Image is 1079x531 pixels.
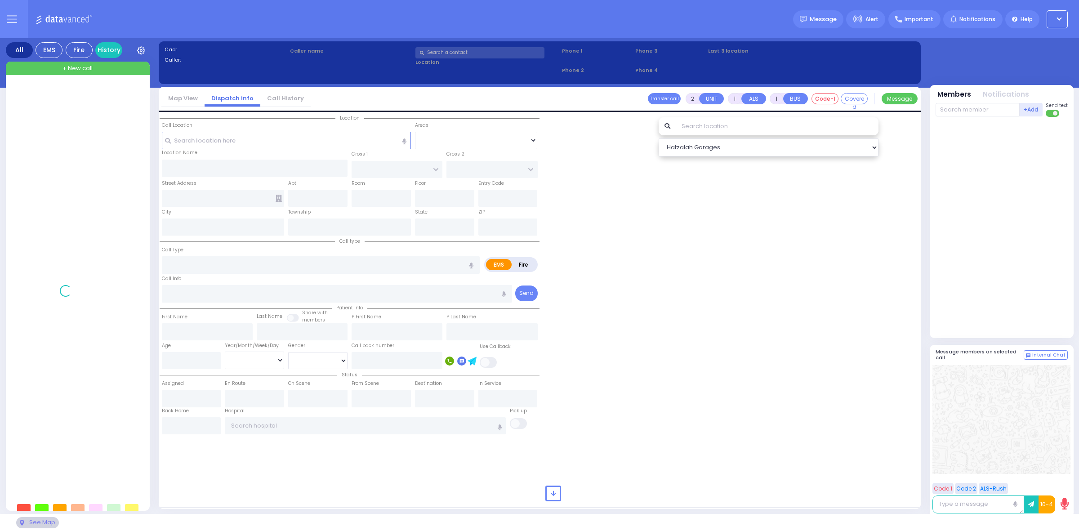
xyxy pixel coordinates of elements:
[302,309,328,316] small: Share with
[1021,15,1033,23] span: Help
[446,313,476,321] label: P Last Name
[708,47,811,55] label: Last 3 location
[335,115,364,121] span: Location
[332,304,367,311] span: Patient info
[741,93,766,104] button: ALS
[800,16,807,22] img: message.svg
[511,259,536,270] label: Fire
[165,46,287,54] label: Cad:
[1046,102,1068,109] span: Send text
[932,483,954,494] button: Code 1
[225,417,506,434] input: Search hospital
[480,343,511,350] label: Use Callback
[865,15,878,23] span: Alert
[162,246,183,254] label: Call Type
[783,93,808,104] button: BUS
[205,94,260,103] a: Dispatch info
[905,15,933,23] span: Important
[6,42,33,58] div: All
[478,209,485,216] label: ZIP
[562,47,632,55] span: Phone 1
[486,259,512,270] label: EMS
[162,132,411,149] input: Search location here
[811,93,838,104] button: Code-1
[290,47,413,55] label: Caller name
[288,342,305,349] label: Gender
[352,151,368,158] label: Cross 1
[162,180,196,187] label: Street Address
[936,349,1024,361] h5: Message members on selected call
[225,342,284,349] div: Year/Month/Week/Day
[36,13,95,25] img: Logo
[955,483,977,494] button: Code 2
[446,151,464,158] label: Cross 2
[415,180,426,187] label: Floor
[352,342,394,349] label: Call back number
[635,67,705,74] span: Phone 4
[415,209,428,216] label: State
[36,42,62,58] div: EMS
[648,93,681,104] button: Transfer call
[335,238,365,245] span: Call type
[841,93,868,104] button: Covered
[16,517,58,528] div: See map
[415,47,544,58] input: Search a contact
[162,342,171,349] label: Age
[1024,350,1068,360] button: Internal Chat
[882,93,918,104] button: Message
[1046,109,1060,118] label: Turn off text
[1026,353,1030,358] img: comment-alt.png
[288,180,296,187] label: Apt
[936,103,1020,116] input: Search member
[352,180,365,187] label: Room
[95,42,122,58] a: History
[699,93,724,104] button: UNIT
[1020,103,1043,116] button: +Add
[162,407,189,415] label: Back Home
[162,122,192,129] label: Call Location
[161,94,205,103] a: Map View
[562,67,632,74] span: Phone 2
[162,275,181,282] label: Call Info
[225,407,245,415] label: Hospital
[635,47,705,55] span: Phone 3
[302,317,325,323] span: members
[415,122,428,129] label: Areas
[415,380,442,387] label: Destination
[478,380,501,387] label: In Service
[257,313,282,320] label: Last Name
[983,89,1029,100] button: Notifications
[162,313,187,321] label: First Name
[352,380,379,387] label: From Scene
[288,380,310,387] label: On Scene
[162,149,197,156] label: Location Name
[478,180,504,187] label: Entry Code
[288,209,311,216] label: Township
[515,286,538,301] button: Send
[1039,495,1055,513] button: 10-4
[937,89,971,100] button: Members
[676,117,878,135] input: Search location
[62,64,93,73] span: + New call
[165,56,287,64] label: Caller:
[276,195,282,202] span: Other building occupants
[162,209,171,216] label: City
[66,42,93,58] div: Fire
[352,313,381,321] label: P First Name
[162,380,184,387] label: Assigned
[510,407,527,415] label: Pick up
[260,94,311,103] a: Call History
[1032,352,1066,358] span: Internal Chat
[810,15,837,24] span: Message
[337,371,362,378] span: Status
[959,15,995,23] span: Notifications
[415,58,559,66] label: Location
[225,380,245,387] label: En Route
[979,483,1008,494] button: ALS-Rush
